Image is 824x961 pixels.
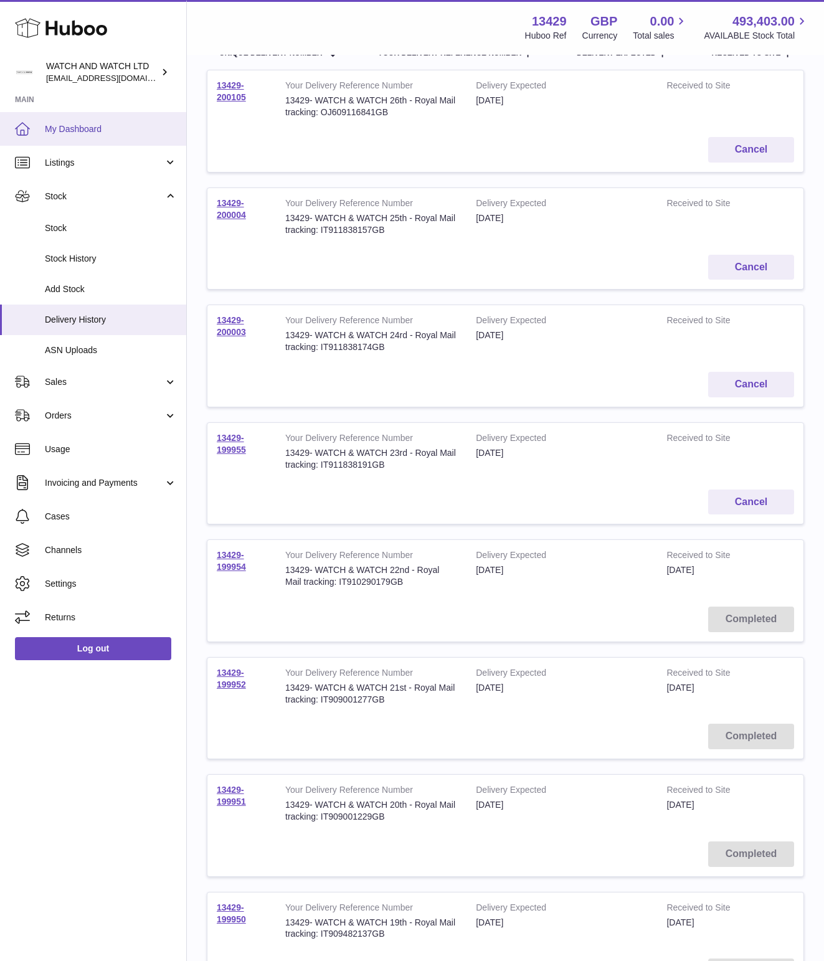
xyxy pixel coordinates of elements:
[46,73,183,83] span: [EMAIL_ADDRESS][DOMAIN_NAME]
[708,372,794,397] button: Cancel
[708,255,794,280] button: Cancel
[217,198,246,220] a: 13429-200004
[704,30,809,42] span: AVAILABLE Stock Total
[582,30,618,42] div: Currency
[45,222,177,234] span: Stock
[45,253,177,265] span: Stock History
[525,30,567,42] div: Huboo Ref
[666,917,694,927] span: [DATE]
[666,902,755,917] strong: Received to Site
[633,13,688,42] a: 0.00 Total sales
[476,432,648,447] strong: Delivery Expected
[285,212,457,236] div: 13429- WATCH & WATCH 25th - Royal Mail tracking: IT911838157GB
[45,376,164,388] span: Sales
[285,667,457,682] strong: Your Delivery Reference Number
[476,212,648,224] div: [DATE]
[666,667,755,682] strong: Received to Site
[476,315,648,329] strong: Delivery Expected
[45,344,177,356] span: ASN Uploads
[476,667,648,682] strong: Delivery Expected
[285,197,457,212] strong: Your Delivery Reference Number
[476,564,648,576] div: [DATE]
[285,329,457,353] div: 13429- WATCH & WATCH 24rd - Royal Mail tracking: IT911838174GB
[217,902,246,924] a: 13429-199950
[532,13,567,30] strong: 13429
[45,477,164,489] span: Invoicing and Payments
[666,315,755,329] strong: Received to Site
[650,13,675,30] span: 0.00
[666,565,694,575] span: [DATE]
[666,800,694,810] span: [DATE]
[217,80,246,102] a: 13429-200105
[285,315,457,329] strong: Your Delivery Reference Number
[476,917,648,929] div: [DATE]
[45,443,177,455] span: Usage
[704,13,809,42] a: 493,403.00 AVAILABLE Stock Total
[217,433,246,455] a: 13429-199955
[45,191,164,202] span: Stock
[45,511,177,523] span: Cases
[45,314,177,326] span: Delivery History
[285,917,457,940] div: 13429- WATCH & WATCH 19th - Royal Mail tracking: IT909482137GB
[45,578,177,590] span: Settings
[285,682,457,706] div: 13429- WATCH & WATCH 21st - Royal Mail tracking: IT909001277GB
[285,432,457,447] strong: Your Delivery Reference Number
[285,799,457,823] div: 13429- WATCH & WATCH 20th - Royal Mail tracking: IT909001229GB
[666,197,755,212] strong: Received to Site
[666,683,694,693] span: [DATE]
[476,682,648,694] div: [DATE]
[708,137,794,163] button: Cancel
[285,902,457,917] strong: Your Delivery Reference Number
[476,95,648,107] div: [DATE]
[45,157,164,169] span: Listings
[285,80,457,95] strong: Your Delivery Reference Number
[285,564,457,588] div: 13429- WATCH & WATCH 22nd - Royal Mail tracking: IT910290179GB
[666,432,755,447] strong: Received to Site
[476,329,648,341] div: [DATE]
[46,60,158,84] div: WATCH AND WATCH LTD
[476,447,648,459] div: [DATE]
[217,668,246,689] a: 13429-199952
[15,63,34,82] img: baris@watchandwatch.co.uk
[476,799,648,811] div: [DATE]
[666,784,755,799] strong: Received to Site
[476,197,648,212] strong: Delivery Expected
[15,637,171,660] a: Log out
[476,784,648,799] strong: Delivery Expected
[476,549,648,564] strong: Delivery Expected
[666,80,755,95] strong: Received to Site
[633,30,688,42] span: Total sales
[666,549,755,564] strong: Received to Site
[45,410,164,422] span: Orders
[476,80,648,95] strong: Delivery Expected
[217,315,246,337] a: 13429-200003
[285,549,457,564] strong: Your Delivery Reference Number
[285,447,457,471] div: 13429- WATCH & WATCH 23rd - Royal Mail tracking: IT911838191GB
[590,13,617,30] strong: GBP
[285,784,457,799] strong: Your Delivery Reference Number
[732,13,795,30] span: 493,403.00
[45,612,177,623] span: Returns
[476,902,648,917] strong: Delivery Expected
[45,544,177,556] span: Channels
[45,283,177,295] span: Add Stock
[708,490,794,515] button: Cancel
[217,550,246,572] a: 13429-199954
[285,95,457,118] div: 13429- WATCH & WATCH 26th - Royal Mail tracking: OJ609116841GB
[45,123,177,135] span: My Dashboard
[217,785,246,807] a: 13429-199951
